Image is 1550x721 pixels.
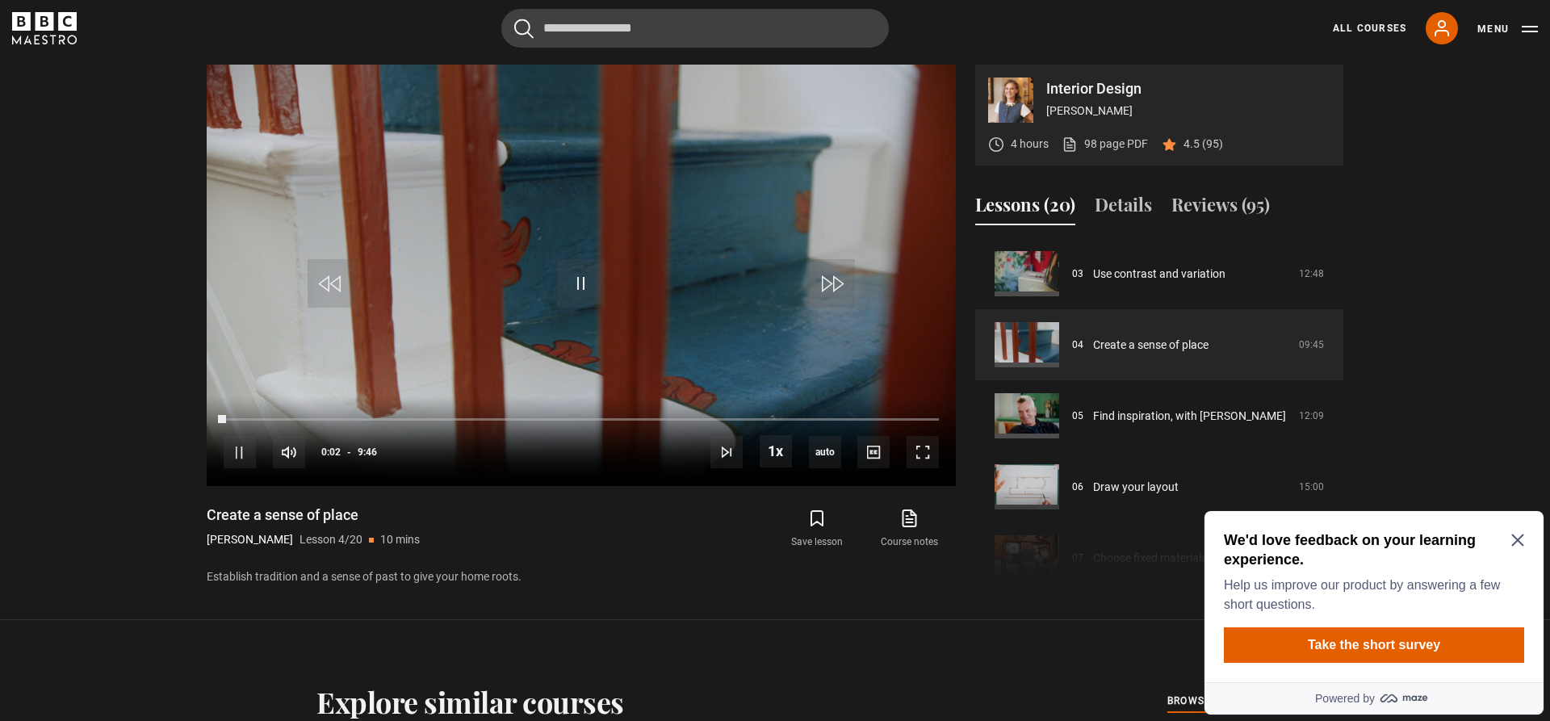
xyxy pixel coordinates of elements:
[760,435,792,467] button: Playback Rate
[857,436,890,468] button: Captions
[1046,103,1330,119] p: [PERSON_NAME]
[207,568,956,585] p: Establish tradition and a sense of past to give your home roots.
[1477,21,1538,37] button: Toggle navigation
[501,9,889,48] input: Search
[1093,479,1179,496] a: Draw your layout
[300,531,362,548] p: Lesson 4/20
[864,505,956,552] a: Course notes
[1095,191,1152,225] button: Details
[6,6,346,210] div: Optional study invitation
[224,418,939,421] div: Progress Bar
[809,436,841,468] span: auto
[1093,408,1286,425] a: Find inspiration, with [PERSON_NAME]
[380,531,420,548] p: 10 mins
[809,436,841,468] div: Current quality: 360p
[26,123,326,158] button: Take the short survey
[1167,693,1234,709] span: browse all
[710,436,743,468] button: Next Lesson
[907,436,939,468] button: Fullscreen
[1046,82,1330,96] p: Interior Design
[975,191,1075,225] button: Lessons (20)
[207,531,293,548] p: [PERSON_NAME]
[1093,337,1209,354] a: Create a sense of place
[26,71,320,110] p: Help us improve our product by answering a few short questions.
[26,26,320,65] h2: We'd love feedback on your learning experience.
[207,65,956,486] video-js: Video Player
[1183,136,1223,153] p: 4.5 (95)
[316,685,624,719] h2: Explore similar courses
[358,438,377,467] span: 9:46
[207,505,420,525] h1: Create a sense of place
[6,178,346,210] a: Powered by maze
[771,505,863,552] button: Save lesson
[12,12,77,44] svg: BBC Maestro
[224,436,256,468] button: Pause
[1171,191,1270,225] button: Reviews (95)
[1062,136,1148,153] a: 98 page PDF
[1333,21,1406,36] a: All Courses
[347,446,351,458] span: -
[313,29,326,42] button: Close Maze Prompt
[1093,266,1225,283] a: Use contrast and variation
[273,436,305,468] button: Mute
[1011,136,1049,153] p: 4 hours
[1167,693,1234,711] a: browse all
[514,19,534,39] button: Submit the search query
[321,438,341,467] span: 0:02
